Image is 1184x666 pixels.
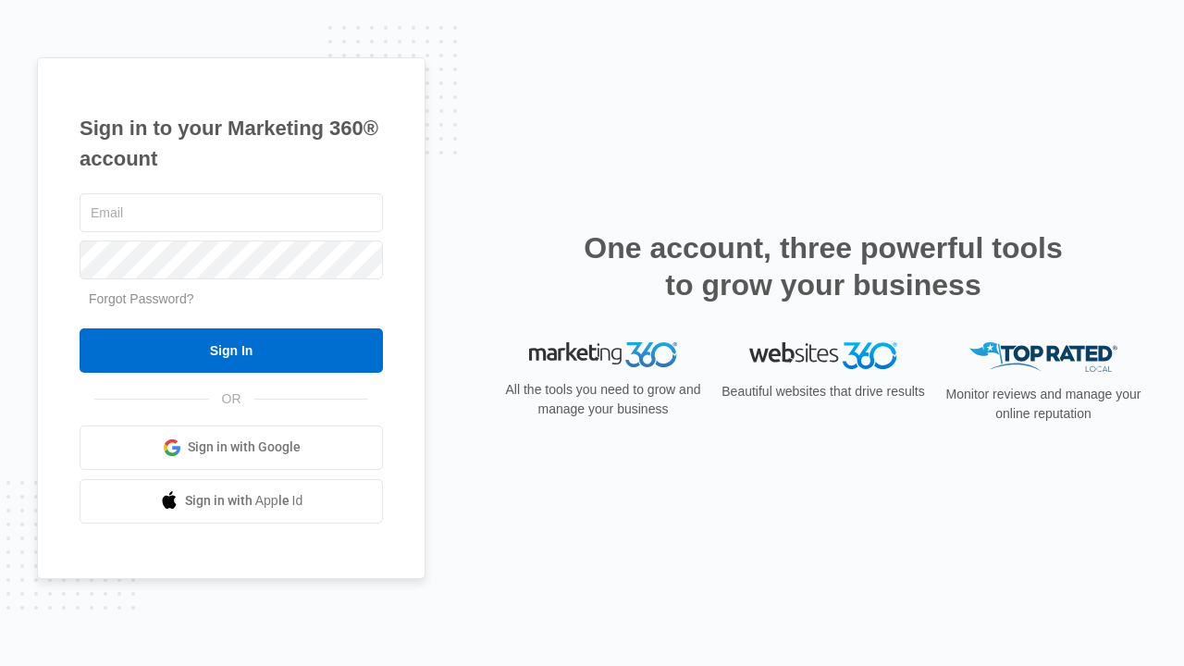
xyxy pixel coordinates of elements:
[188,438,301,457] span: Sign in with Google
[969,342,1117,373] img: Top Rated Local
[529,342,677,368] img: Marketing 360
[749,342,897,369] img: Websites 360
[209,389,254,409] span: OR
[89,291,194,306] a: Forgot Password?
[720,382,927,401] p: Beautiful websites that drive results
[185,491,303,511] span: Sign in with Apple Id
[80,425,383,470] a: Sign in with Google
[80,113,383,174] h1: Sign in to your Marketing 360® account
[80,193,383,232] input: Email
[80,328,383,373] input: Sign In
[578,229,1068,303] h2: One account, three powerful tools to grow your business
[499,380,707,419] p: All the tools you need to grow and manage your business
[80,479,383,524] a: Sign in with Apple Id
[940,385,1147,424] p: Monitor reviews and manage your online reputation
